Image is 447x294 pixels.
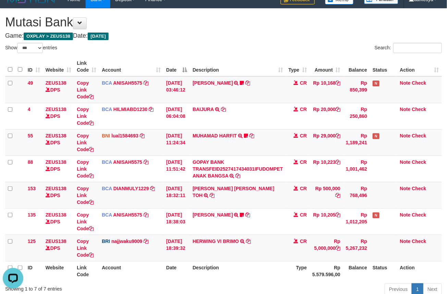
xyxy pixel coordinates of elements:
[310,57,343,76] th: Amount: activate to sort column ascending
[300,80,307,86] span: CR
[77,107,94,126] a: Copy Link Code
[77,212,94,231] a: Copy Link Code
[193,80,233,86] a: [PERSON_NAME]
[190,261,286,281] th: Description
[163,76,190,103] td: [DATE] 03:46:12
[77,133,94,152] a: Copy Link Code
[336,212,340,218] a: Copy Rp 10,205 to clipboard
[300,159,307,165] span: CR
[400,107,411,112] a: Note
[144,80,148,86] a: Copy ANISAH5575 to clipboard
[286,57,310,76] th: Type: activate to sort column ascending
[190,57,286,76] th: Description: activate to sort column ascending
[113,80,142,86] a: ANISAH5575
[412,238,426,244] a: Check
[140,133,145,138] a: Copy lual1584693 to clipboard
[43,57,74,76] th: Website: activate to sort column ascending
[28,159,33,165] span: 88
[113,212,142,218] a: ANISAH5575
[88,33,109,40] span: [DATE]
[163,208,190,235] td: [DATE] 18:38:03
[46,186,66,191] a: ZEUS138
[43,208,74,235] td: DPS
[343,261,370,281] th: Balance
[102,107,112,112] span: BCA
[113,159,142,165] a: ANISAH5575
[149,107,153,112] a: Copy HILMIABD1230 to clipboard
[46,212,66,218] a: ZEUS138
[43,76,74,103] td: DPS
[300,238,307,244] span: CR
[343,182,370,208] td: Rp 768,496
[400,80,411,86] a: Note
[193,212,233,218] a: [PERSON_NAME]
[343,57,370,76] th: Balance
[343,208,370,235] td: Rp 1,012,205
[310,208,343,235] td: Rp 10,205
[102,133,110,138] span: BNI
[43,182,74,208] td: DPS
[246,238,251,244] a: Copy HERWING VI BRIMO to clipboard
[246,212,250,218] a: Copy ALVIN AGUSTI to clipboard
[46,159,66,165] a: ZEUS138
[3,3,23,23] button: Open LiveChat chat widget
[400,159,411,165] a: Note
[144,238,148,244] a: Copy najjwaku9009 to clipboard
[111,133,138,138] a: lual1584693
[412,107,426,112] a: Check
[163,156,190,182] td: [DATE] 11:51:42
[43,103,74,129] td: DPS
[310,76,343,103] td: Rp 10,168
[77,238,94,258] a: Copy Link Code
[286,261,310,281] th: Type
[310,261,343,281] th: Rp 5.579.596,00
[5,15,442,29] h1: Mutasi Bank
[210,193,214,198] a: Copy CARINA OCTAVIA TOH to clipboard
[28,186,36,191] span: 153
[310,156,343,182] td: Rp 10,223
[400,133,411,138] a: Note
[373,81,380,86] span: Has Note
[77,80,94,99] a: Copy Link Code
[113,107,148,112] a: HILMIABD1230
[193,186,274,198] a: [PERSON_NAME] [PERSON_NAME] TOH
[375,43,442,53] label: Search:
[246,80,250,86] a: Copy INA PAUJANAH to clipboard
[412,212,426,218] a: Check
[150,186,155,191] a: Copy DIANMULY1229 to clipboard
[43,235,74,261] td: DPS
[336,245,340,251] a: Copy Rp 5,000,000 to clipboard
[5,43,57,53] label: Show entries
[102,238,110,244] span: BRI
[163,261,190,281] th: Date
[193,107,214,112] a: BAIJURA
[193,159,283,179] a: GOPAY BANK TRANSFEID2527417434031IFUDOMPET ANAK BANGSA
[400,238,411,244] a: Note
[343,76,370,103] td: Rp 850,399
[300,133,307,138] span: CR
[397,57,442,76] th: Action: activate to sort column ascending
[343,156,370,182] td: Rp 1,001,462
[221,107,226,112] a: Copy BAIJURA to clipboard
[343,103,370,129] td: Rp 250,860
[102,212,112,218] span: BCA
[373,133,380,139] span: Has Note
[412,133,426,138] a: Check
[336,107,340,112] a: Copy Rp 20,000 to clipboard
[400,186,411,191] a: Note
[5,33,442,39] h4: Game: Date:
[310,103,343,129] td: Rp 20,000
[25,261,43,281] th: ID
[236,173,240,179] a: Copy GOPAY BANK TRANSFEID2527417434031IFUDOMPET ANAK BANGSA to clipboard
[412,186,426,191] a: Check
[300,186,307,191] span: CR
[310,182,343,208] td: Rp 500,000
[102,186,112,191] span: BCA
[310,235,343,261] td: Rp 5,000,000
[370,57,397,76] th: Status
[343,235,370,261] td: Rp 5,267,232
[336,133,340,138] a: Copy Rp 29,000 to clipboard
[46,133,66,138] a: ZEUS138
[336,80,340,86] a: Copy Rp 10,168 to clipboard
[77,159,94,179] a: Copy Link Code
